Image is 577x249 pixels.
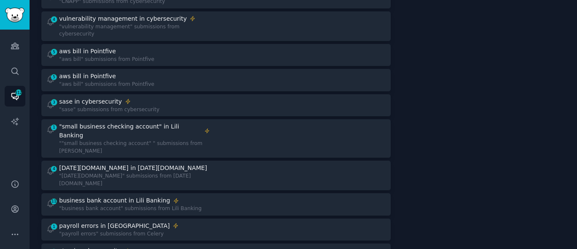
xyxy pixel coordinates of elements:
span: 5 [50,74,58,80]
span: 1 [50,124,58,130]
div: aws bill in Pointfive [59,72,116,81]
span: 11 [50,198,58,204]
span: 1 [50,224,58,230]
div: sase in cybersecurity [59,97,122,106]
span: 5 [50,49,58,55]
div: [DATE][DOMAIN_NAME] in [DATE][DOMAIN_NAME] [59,164,207,172]
a: 312 [5,86,25,107]
div: vulnerability management in cybersecurity [59,14,187,23]
a: 4vulnerability management in cybersecurity"vulnerability management" submissions from cybersecurity [41,11,391,41]
span: 312 [15,90,22,96]
a: 3sase in cybersecurity"sase" submissions from cybersecurity [41,94,391,117]
div: "sase" submissions from cybersecurity [59,106,160,114]
div: aws bill in Pointfive [59,47,116,56]
div: business bank account in Lili Banking [59,196,170,205]
div: "payroll errors" submissions from Celery [59,230,179,238]
div: ""small business checking account" " submissions from [PERSON_NAME] [59,140,210,155]
div: "aws bill" submissions from Pointfive [59,56,154,63]
div: payroll errors in [GEOGRAPHIC_DATA] [59,222,170,230]
span: 4 [50,16,58,22]
a: 5aws bill in Pointfive"aws bill" submissions from Pointfive [41,44,391,66]
a: 1"small business checking account" in Lili Banking""small business checking account" " submission... [41,119,391,158]
a: 11business bank account in Lili Banking"business bank account" submissions from Lili Banking [41,193,391,216]
span: 3 [50,99,58,105]
div: "vulnerability management" submissions from cybersecurity [59,23,210,38]
a: 4[DATE][DOMAIN_NAME] in [DATE][DOMAIN_NAME]"[DATE][DOMAIN_NAME]" submissions from [DATE][DOMAIN_N... [41,161,391,190]
a: 1payroll errors in [GEOGRAPHIC_DATA]"payroll errors" submissions from Celery [41,219,391,241]
div: "small business checking account" in Lili Banking [59,122,201,140]
div: "aws bill" submissions from Pointfive [59,81,154,88]
div: "business bank account" submissions from Lili Banking [59,205,201,213]
span: 4 [50,166,58,172]
div: "[DATE][DOMAIN_NAME]" submissions from [DATE][DOMAIN_NAME] [59,172,210,187]
a: 5aws bill in Pointfive"aws bill" submissions from Pointfive [41,69,391,91]
img: GummySearch logo [5,8,24,22]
